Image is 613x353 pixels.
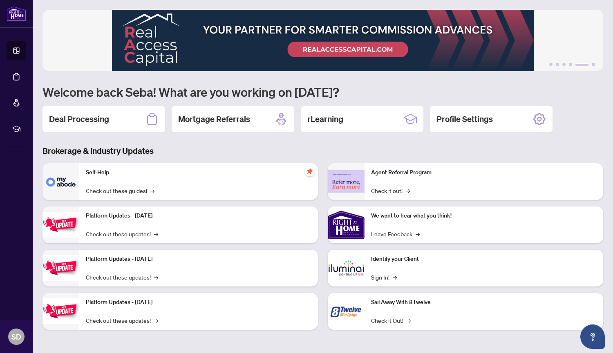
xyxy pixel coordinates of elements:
a: Check it Out!→ [371,316,411,325]
span: pushpin [305,167,315,176]
span: → [393,273,397,282]
a: Check out these updates!→ [86,229,158,238]
button: Open asap [580,324,605,349]
button: 2 [556,63,559,66]
img: Platform Updates - July 21, 2025 [43,212,79,238]
p: Platform Updates - [DATE] [86,255,311,264]
span: → [154,273,158,282]
p: We want to hear what you think! [371,211,597,220]
p: Sail Away With 8Twelve [371,298,597,307]
h2: Profile Settings [436,113,493,125]
span: → [416,229,420,238]
a: Sign In!→ [371,273,397,282]
h2: Mortgage Referrals [178,113,250,125]
a: Check out these updates!→ [86,316,158,325]
p: Identify your Client [371,255,597,264]
span: SD [11,331,21,342]
span: → [150,186,154,195]
span: → [406,186,410,195]
button: 5 [575,63,588,66]
img: Identify your Client [328,250,365,286]
button: 1 [549,63,553,66]
h1: Welcome back Seba! What are you working on [DATE]? [43,84,603,100]
img: logo [7,6,26,21]
img: Platform Updates - June 23, 2025 [43,298,79,324]
button: 4 [569,63,572,66]
img: Agent Referral Program [328,170,365,193]
img: Self-Help [43,163,79,200]
p: Platform Updates - [DATE] [86,211,311,220]
a: Leave Feedback→ [371,229,420,238]
img: We want to hear what you think! [328,206,365,243]
h2: rLearning [307,113,343,125]
a: Check out these updates!→ [86,273,158,282]
a: Check it out!→ [371,186,410,195]
button: 3 [562,63,566,66]
span: → [154,316,158,325]
h3: Brokerage & Industry Updates [43,145,603,157]
img: Platform Updates - July 8, 2025 [43,255,79,281]
p: Platform Updates - [DATE] [86,298,311,307]
p: Agent Referral Program [371,168,597,177]
button: 6 [592,63,595,66]
p: Self-Help [86,168,311,177]
h2: Deal Processing [49,113,109,125]
a: Check out these guides!→ [86,186,154,195]
span: → [407,316,411,325]
img: Sail Away With 8Twelve [328,293,365,330]
img: Slide 4 [43,10,603,71]
span: → [154,229,158,238]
